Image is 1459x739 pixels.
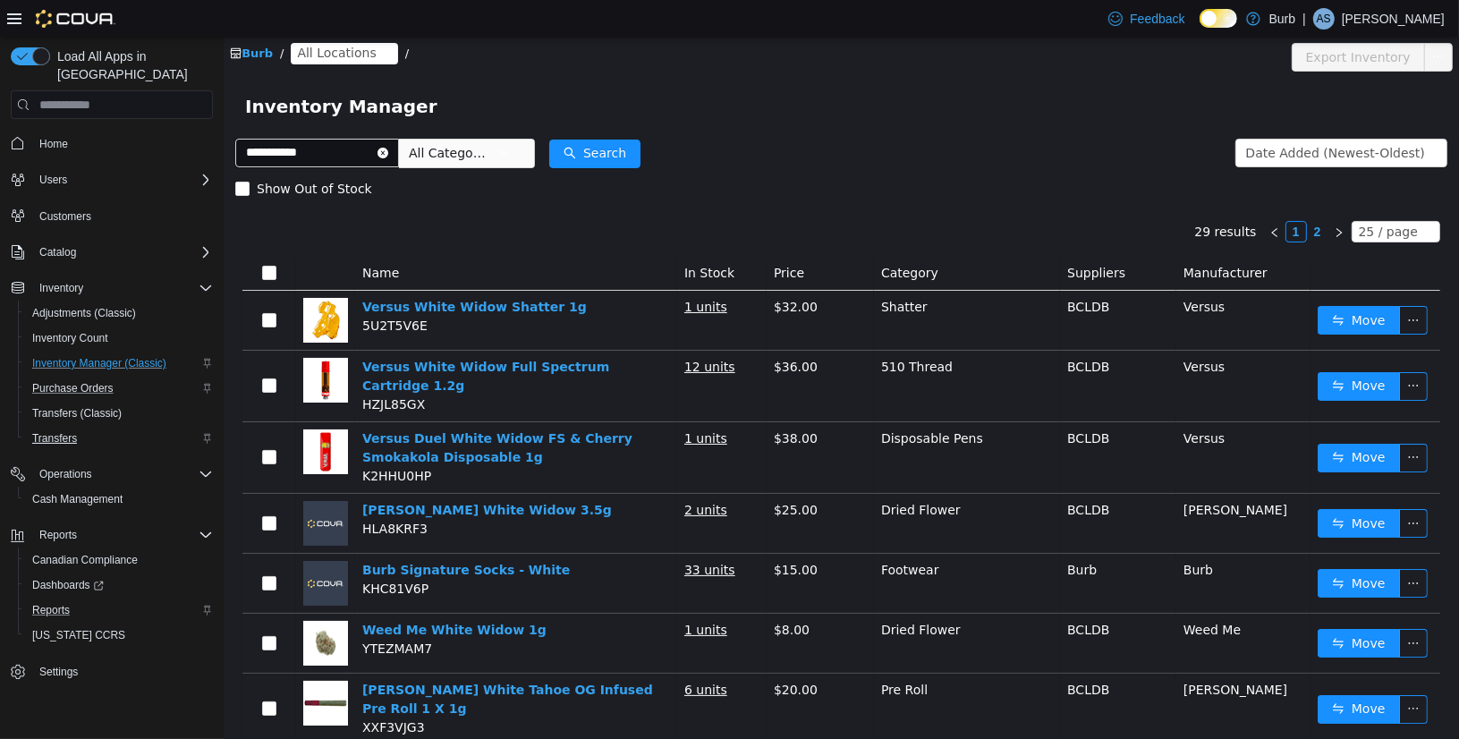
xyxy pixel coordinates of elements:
[139,586,323,600] a: Weed Me White Widow 1g
[139,395,409,428] a: Versus Duel White Widow FS & Cherry Smokakola Disposable 1g
[657,229,715,243] span: Category
[32,331,108,345] span: Inventory Count
[1094,269,1176,298] button: icon: swapMove
[844,646,886,660] span: BCLDB
[18,301,220,326] button: Adjustments (Classic)
[1175,269,1204,298] button: icon: ellipsis
[25,488,213,510] span: Cash Management
[960,323,1001,337] span: Versus
[461,466,504,480] u: 2 units
[650,517,836,577] td: Footwear
[32,206,98,227] a: Customers
[550,586,586,600] span: $8.00
[25,302,143,324] a: Adjustments (Classic)
[39,137,68,151] span: Home
[25,624,213,646] span: Washington CCRS
[18,376,220,401] button: Purchase Orders
[550,263,594,277] span: $32.00
[11,123,213,731] nav: Complex example
[18,573,220,598] a: Dashboards
[32,133,75,155] a: Home
[32,553,138,567] span: Canadian Compliance
[650,254,836,314] td: Shatter
[1200,9,1237,28] input: Dark Mode
[650,457,836,517] td: Dried Flower
[1022,103,1201,130] div: Date Added (Newest-Oldest)
[4,522,220,548] button: Reports
[185,107,267,125] span: All Categories
[39,528,77,542] span: Reports
[32,628,125,642] span: [US_STATE] CCRS
[39,467,92,481] span: Operations
[25,574,111,596] a: Dashboards
[25,574,213,596] span: Dashboards
[32,242,83,263] button: Catalog
[32,463,213,485] span: Operations
[4,203,220,229] button: Customers
[1083,184,1105,206] li: 2
[25,302,213,324] span: Adjustments (Classic)
[25,599,77,621] a: Reports
[1094,592,1176,621] button: icon: swapMove
[39,173,67,187] span: Users
[1101,1,1192,37] a: Feedback
[1094,336,1176,364] button: icon: swapMove
[1062,184,1083,206] li: 1
[139,684,201,698] span: XXF3VJG3
[139,485,204,499] span: HLA8KRF3
[26,145,156,159] span: Show Out of Stock
[550,526,594,540] span: $15.00
[56,10,60,23] span: /
[550,466,594,480] span: $25.00
[25,403,213,424] span: Transfers (Classic)
[154,111,165,122] i: icon: close-circle
[80,584,124,629] img: Weed Me White Widow 1g hero shot
[960,229,1044,243] span: Manufacturer
[32,132,213,154] span: Home
[80,261,124,306] img: Versus White Widow Shatter 1g hero shot
[844,526,873,540] span: Burb
[25,599,213,621] span: Reports
[1130,10,1184,28] span: Feedback
[844,466,886,480] span: BCLDB
[139,263,363,277] a: Versus White Widow Shatter 1g
[4,167,220,192] button: Users
[960,466,1064,480] span: [PERSON_NAME]
[36,10,115,28] img: Cova
[25,624,132,646] a: [US_STATE] CCRS
[1063,185,1082,205] a: 1
[1175,407,1204,436] button: icon: ellipsis
[18,487,220,512] button: Cash Management
[80,321,124,366] img: Versus White Widow Full Spectrum Cartridge 1.2g hero shot
[25,403,129,424] a: Transfers (Classic)
[32,578,104,592] span: Dashboards
[960,263,1001,277] span: Versus
[25,549,145,571] a: Canadian Compliance
[461,646,504,660] u: 6 units
[1317,8,1331,30] span: AS
[32,524,213,546] span: Reports
[32,406,122,420] span: Transfers (Classic)
[80,644,124,689] img: Lord Jones White Tahoe OG Infused Pre Roll 1 X 1g hero shot
[25,353,174,374] a: Inventory Manager (Classic)
[1302,8,1306,30] p: |
[1046,191,1056,201] i: icon: left
[461,586,504,600] u: 1 units
[960,526,989,540] span: Burb
[1094,407,1176,436] button: icon: swapMove
[6,10,49,23] a: icon: shopBurb
[18,401,220,426] button: Transfers (Classic)
[960,395,1001,409] span: Versus
[550,229,581,243] span: Price
[1200,6,1229,35] button: icon: ellipsis
[844,586,886,600] span: BCLDB
[25,353,213,374] span: Inventory Manager (Classic)
[18,351,220,376] button: Inventory Manager (Classic)
[139,466,388,480] a: [PERSON_NAME] White Widow 3.5g
[32,169,74,191] button: Users
[32,431,77,446] span: Transfers
[550,323,594,337] span: $36.00
[25,428,213,449] span: Transfers
[18,623,220,648] button: [US_STATE] CCRS
[1175,336,1204,364] button: icon: ellipsis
